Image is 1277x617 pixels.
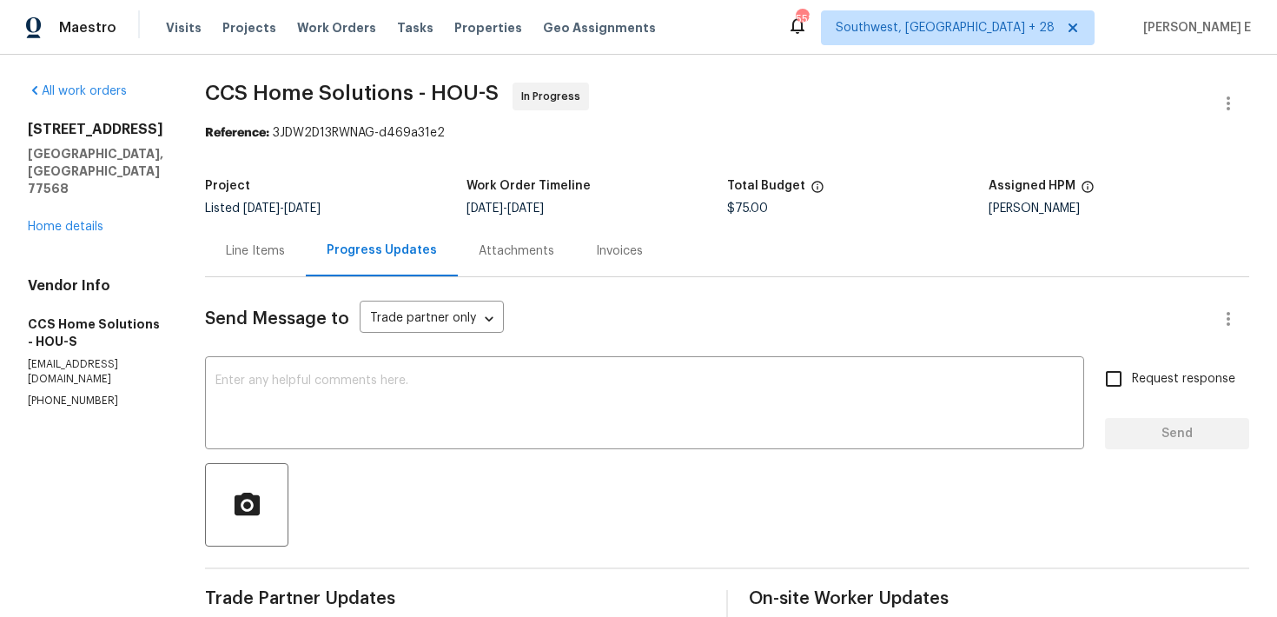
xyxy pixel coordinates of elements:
[836,19,1055,36] span: Southwest, [GEOGRAPHIC_DATA] + 28
[1132,370,1235,388] span: Request response
[327,242,437,259] div: Progress Updates
[507,202,544,215] span: [DATE]
[205,310,349,328] span: Send Message to
[466,202,503,215] span: [DATE]
[543,19,656,36] span: Geo Assignments
[521,88,587,105] span: In Progress
[28,145,163,197] h5: [GEOGRAPHIC_DATA], [GEOGRAPHIC_DATA] 77568
[243,202,321,215] span: -
[28,357,163,387] p: [EMAIL_ADDRESS][DOMAIN_NAME]
[1081,180,1095,202] span: The hpm assigned to this work order.
[727,180,805,192] h5: Total Budget
[596,242,643,260] div: Invoices
[59,19,116,36] span: Maestro
[297,19,376,36] span: Work Orders
[28,394,163,408] p: [PHONE_NUMBER]
[989,180,1075,192] h5: Assigned HPM
[466,202,544,215] span: -
[466,180,591,192] h5: Work Order Timeline
[28,85,127,97] a: All work orders
[205,590,705,607] span: Trade Partner Updates
[28,277,163,295] h4: Vendor Info
[166,19,202,36] span: Visits
[243,202,280,215] span: [DATE]
[360,305,504,334] div: Trade partner only
[454,19,522,36] span: Properties
[205,83,499,103] span: CCS Home Solutions - HOU-S
[205,127,269,139] b: Reference:
[28,121,163,138] h2: [STREET_ADDRESS]
[479,242,554,260] div: Attachments
[796,10,808,28] div: 558
[989,202,1250,215] div: [PERSON_NAME]
[727,202,768,215] span: $75.00
[205,180,250,192] h5: Project
[205,124,1249,142] div: 3JDW2D13RWNAG-d469a31e2
[284,202,321,215] span: [DATE]
[811,180,824,202] span: The total cost of line items that have been proposed by Opendoor. This sum includes line items th...
[205,202,321,215] span: Listed
[397,22,433,34] span: Tasks
[226,242,285,260] div: Line Items
[222,19,276,36] span: Projects
[28,315,163,350] h5: CCS Home Solutions - HOU-S
[1136,19,1251,36] span: [PERSON_NAME] E
[28,221,103,233] a: Home details
[749,590,1249,607] span: On-site Worker Updates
